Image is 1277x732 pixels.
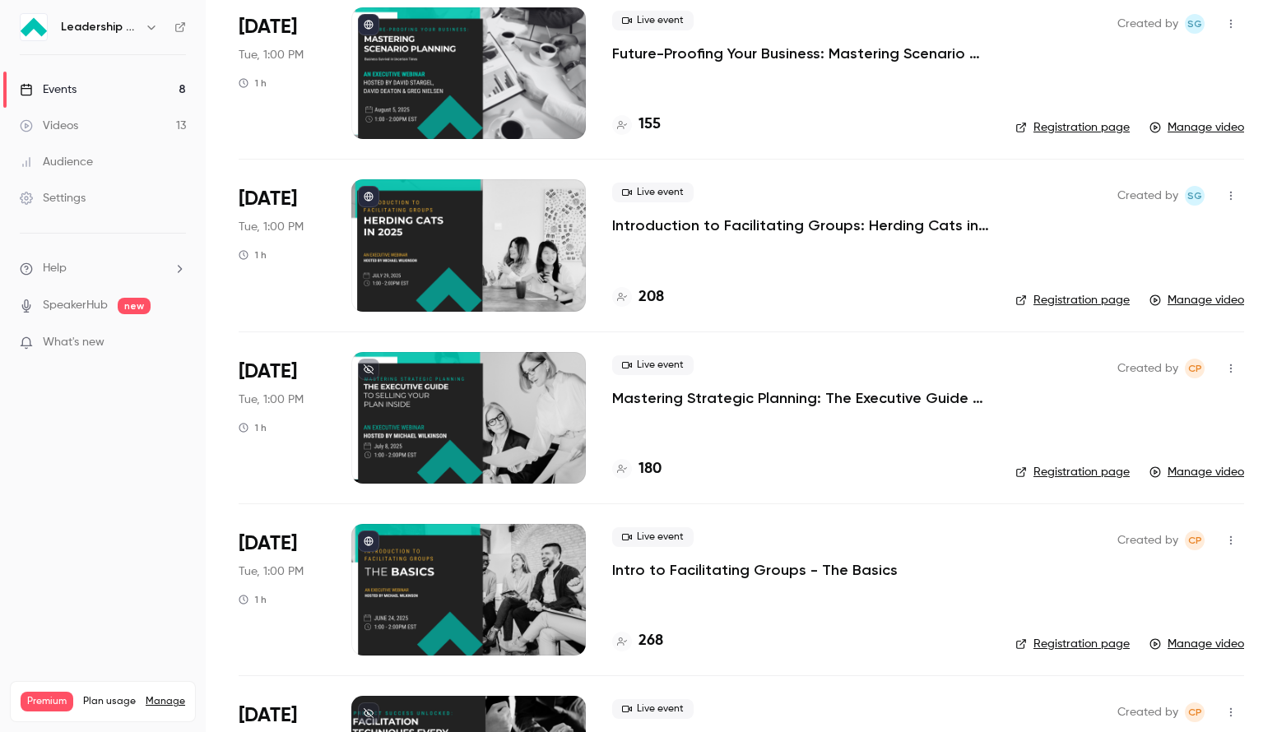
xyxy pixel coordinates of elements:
[612,458,662,480] a: 180
[239,47,304,63] span: Tue, 1:00 PM
[1149,292,1244,308] a: Manage video
[61,19,138,35] h6: Leadership Strategies - 2025 Webinars
[612,560,898,580] a: Intro to Facilitating Groups - The Basics
[239,186,297,212] span: [DATE]
[20,154,93,170] div: Audience
[1117,14,1178,34] span: Created by
[239,248,267,262] div: 1 h
[612,286,664,308] a: 208
[1117,359,1178,378] span: Created by
[239,352,325,484] div: Jul 8 Tue, 1:00 PM (America/New York)
[239,702,297,729] span: [DATE]
[43,297,108,314] a: SpeakerHub
[43,260,67,277] span: Help
[1149,464,1244,480] a: Manage video
[1015,636,1130,652] a: Registration page
[1149,636,1244,652] a: Manage video
[239,76,267,90] div: 1 h
[638,458,662,480] h4: 180
[1187,14,1202,34] span: SG
[239,219,304,235] span: Tue, 1:00 PM
[1117,186,1178,206] span: Created by
[612,44,989,63] a: Future-Proofing Your Business: Mastering Scenario Planning for Uncertain Times
[239,563,304,580] span: Tue, 1:00 PM
[638,630,663,652] h4: 268
[1149,119,1244,136] a: Manage video
[239,359,297,385] span: [DATE]
[612,183,694,202] span: Live event
[612,355,694,375] span: Live event
[1185,359,1205,378] span: Chyenne Pastrana
[612,215,989,235] a: Introduction to Facilitating Groups: Herding Cats in [DATE]
[239,14,297,40] span: [DATE]
[1015,292,1130,308] a: Registration page
[1015,119,1130,136] a: Registration page
[239,421,267,434] div: 1 h
[20,260,186,277] li: help-dropdown-opener
[43,334,104,351] span: What's new
[118,298,151,314] span: new
[612,388,989,408] a: Mastering Strategic Planning: The Executive Guide to Selling Your Plan Inside
[612,527,694,547] span: Live event
[239,391,304,408] span: Tue, 1:00 PM
[21,14,47,40] img: Leadership Strategies - 2025 Webinars
[1188,702,1202,722] span: CP
[239,179,325,311] div: Jul 29 Tue, 1:00 PM (America/New York)
[1187,186,1202,206] span: SG
[83,695,136,708] span: Plan usage
[20,190,86,206] div: Settings
[1185,14,1205,34] span: Shay Gant
[612,699,694,719] span: Live event
[239,7,325,139] div: Aug 5 Tue, 1:00 PM (America/New York)
[20,118,78,134] div: Videos
[612,630,663,652] a: 268
[166,336,186,350] iframe: Noticeable Trigger
[1185,702,1205,722] span: Chyenne Pastrana
[239,530,297,557] span: [DATE]
[1117,530,1178,550] span: Created by
[612,11,694,30] span: Live event
[239,593,267,606] div: 1 h
[638,286,664,308] h4: 208
[1015,464,1130,480] a: Registration page
[612,114,661,136] a: 155
[21,692,73,711] span: Premium
[1117,702,1178,722] span: Created by
[20,81,77,98] div: Events
[239,524,325,656] div: Jun 24 Tue, 1:00 PM (America/New York)
[1188,359,1202,378] span: CP
[638,114,661,136] h4: 155
[1185,186,1205,206] span: Shay Gant
[1185,530,1205,550] span: Chyenne Pastrana
[1188,530,1202,550] span: CP
[146,695,185,708] a: Manage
